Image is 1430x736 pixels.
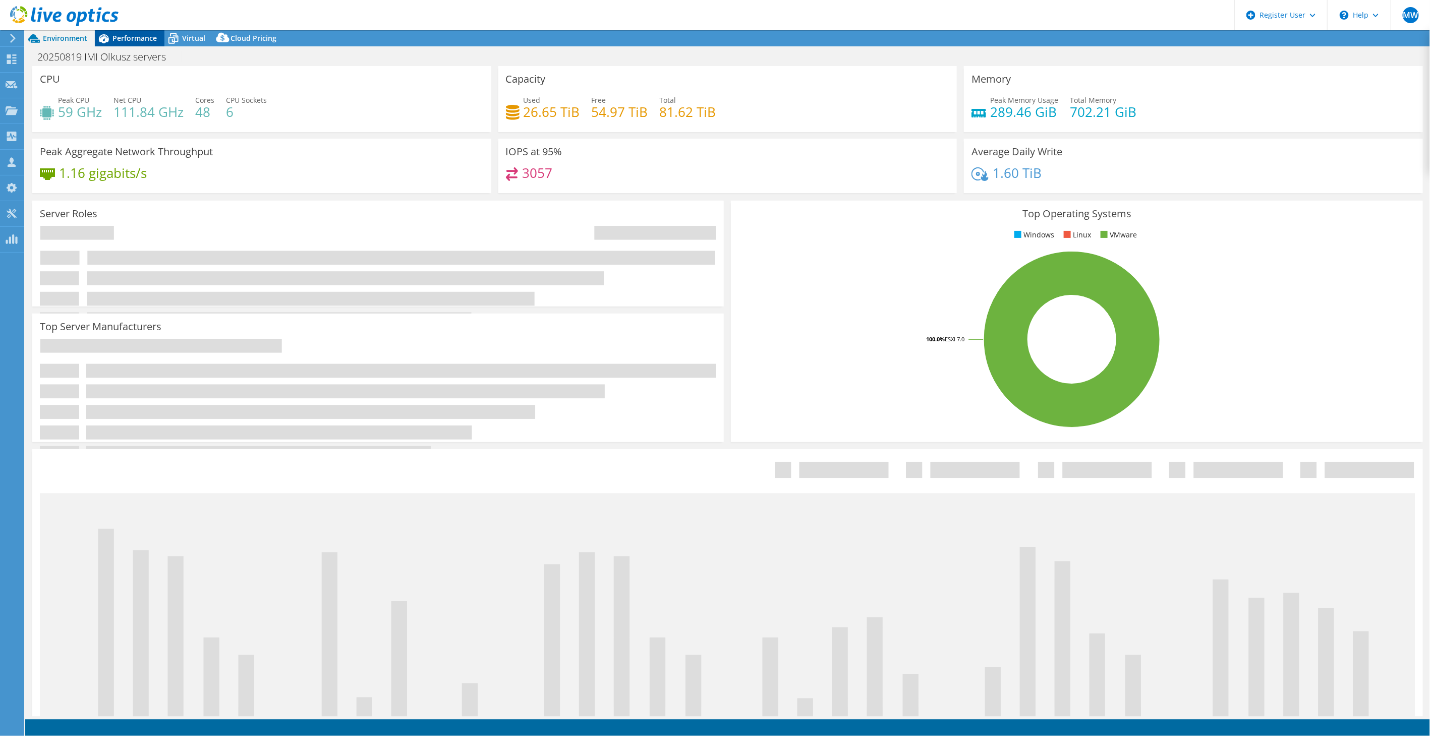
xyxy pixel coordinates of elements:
h3: Peak Aggregate Network Throughput [40,146,213,157]
tspan: ESXi 7.0 [945,335,964,343]
span: Free [592,95,606,105]
span: Net CPU [113,95,141,105]
h4: 111.84 GHz [113,106,184,117]
h3: Top Server Manufacturers [40,321,161,332]
span: Cores [195,95,214,105]
h3: Memory [971,74,1011,85]
span: Performance [112,33,157,43]
h3: Server Roles [40,208,97,219]
h3: IOPS at 95% [506,146,562,157]
h1: 20250819 IMI Olkusz servers [33,51,182,63]
span: Total Memory [1070,95,1116,105]
h4: 289.46 GiB [990,106,1058,117]
span: Peak Memory Usage [990,95,1058,105]
span: Total [660,95,676,105]
h4: 1.16 gigabits/s [59,167,147,178]
span: Peak CPU [58,95,89,105]
svg: \n [1340,11,1349,20]
li: Windows [1012,229,1055,240]
li: Linux [1061,229,1092,240]
span: Used [524,95,541,105]
h4: 3057 [522,167,552,178]
h3: Capacity [506,74,546,85]
h4: 54.97 TiB [592,106,648,117]
h4: 26.65 TiB [524,106,580,117]
span: Cloud Pricing [231,33,276,43]
h3: Average Daily Write [971,146,1062,157]
span: MW [1403,7,1419,23]
h4: 1.60 TiB [993,167,1042,178]
span: CPU Sockets [226,95,267,105]
h4: 6 [226,106,267,117]
h4: 48 [195,106,214,117]
span: Virtual [182,33,205,43]
li: VMware [1098,229,1137,240]
h4: 59 GHz [58,106,102,117]
h3: CPU [40,74,60,85]
span: Environment [43,33,87,43]
h3: Top Operating Systems [738,208,1415,219]
tspan: 100.0% [926,335,945,343]
h4: 702.21 GiB [1070,106,1136,117]
h4: 81.62 TiB [660,106,716,117]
